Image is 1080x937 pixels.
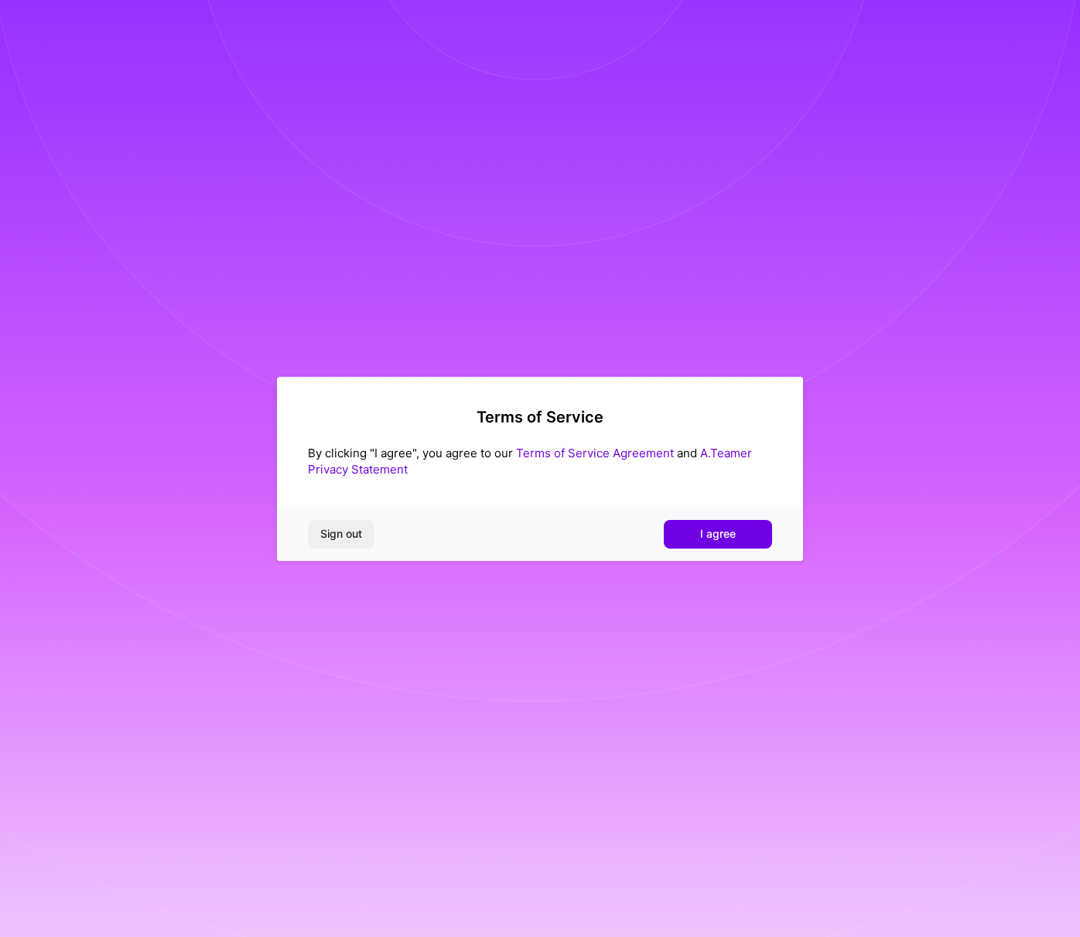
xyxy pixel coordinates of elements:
[700,526,736,542] span: I agree
[320,526,362,542] span: Sign out
[516,446,674,460] a: Terms of Service Agreement
[308,445,772,477] div: By clicking "I agree", you agree to our and
[308,408,772,426] h2: Terms of Service
[308,520,374,548] button: Sign out
[664,520,772,548] button: I agree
